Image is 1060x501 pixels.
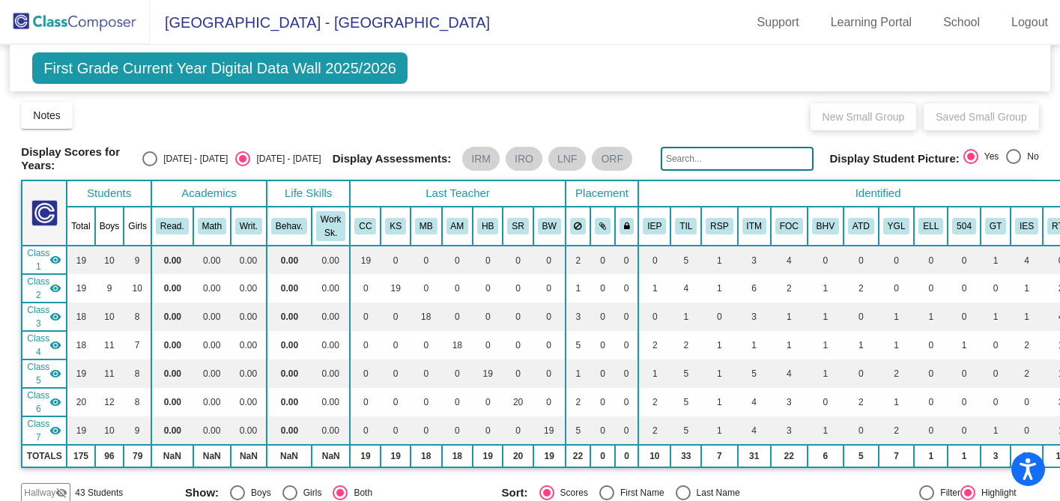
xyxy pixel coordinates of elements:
td: 0 [590,303,615,331]
td: 0 [381,303,411,331]
td: 0.00 [231,416,267,445]
td: 0 [844,246,879,274]
span: Display Assessments: [333,152,452,166]
button: MB [415,218,437,234]
span: Class 4 [27,332,49,359]
td: 0 [411,246,442,274]
td: 0 [948,359,981,388]
button: CC [354,218,376,234]
td: 0.00 [151,274,193,303]
button: ELL [918,218,943,234]
td: 0 [350,274,381,303]
td: 5 [566,331,591,359]
th: Kari Snyder [381,207,411,246]
td: 5 [670,416,701,445]
a: School [931,10,992,34]
td: 3 [738,303,771,331]
th: Andrea Marriott [442,207,473,246]
td: 3 [566,303,591,331]
th: Behavior Plan/Issue [808,207,844,246]
td: 1 [701,274,737,303]
div: No [1021,150,1038,163]
td: 0 [533,388,566,416]
td: 1 [808,359,844,388]
td: 6 [738,274,771,303]
td: 0.00 [312,303,350,331]
th: Students [67,180,151,207]
td: 0 [914,388,948,416]
td: 0 [503,303,533,331]
td: 0 [503,416,533,445]
td: 1 [808,416,844,445]
td: 5 [566,416,591,445]
td: 0 [442,388,473,416]
td: 1 [701,331,737,359]
th: Shelby Rains [503,207,533,246]
td: 19 [67,246,94,274]
td: 2 [1011,359,1043,388]
td: 0 [411,416,442,445]
td: 0 [442,303,473,331]
mat-icon: visibility [49,339,61,351]
td: 0 [590,274,615,303]
td: 20 [503,388,533,416]
th: Keep away students [566,207,591,246]
button: Math [198,218,226,234]
td: 1 [738,331,771,359]
button: FOC [775,218,803,234]
td: 8 [124,303,151,331]
td: Kari Snyder - No Class Name [22,274,67,303]
td: 18 [411,303,442,331]
td: 0 [590,388,615,416]
td: 4 [771,359,808,388]
td: 0 [503,246,533,274]
td: 4 [670,274,701,303]
td: 0.00 [193,416,231,445]
td: 0.00 [151,331,193,359]
td: 0.00 [231,359,267,388]
button: BHV [812,218,839,234]
div: [DATE] - [DATE] [157,152,228,166]
td: 2 [844,388,879,416]
button: IES [1015,218,1038,234]
td: 0 [638,246,670,274]
td: 0.00 [267,303,312,331]
td: 0 [638,303,670,331]
mat-chip: ORF [592,147,632,171]
td: 0 [981,331,1011,359]
td: 1 [771,303,808,331]
td: 0 [411,359,442,388]
td: 0.00 [151,246,193,274]
td: 18 [67,331,94,359]
button: ATD [848,218,874,234]
td: 0 [503,274,533,303]
td: 0 [533,331,566,359]
td: 0.00 [231,303,267,331]
td: 0 [473,303,503,331]
td: 1 [701,359,737,388]
button: BW [538,218,561,234]
td: 1 [948,331,981,359]
td: 0 [914,246,948,274]
td: 3 [771,416,808,445]
td: 0.00 [231,388,267,416]
div: [DATE] - [DATE] [250,152,321,166]
td: 0 [701,303,737,331]
td: 0.00 [267,388,312,416]
td: 10 [95,416,124,445]
td: 0 [948,388,981,416]
td: 0.00 [193,331,231,359]
td: 2 [638,388,670,416]
td: 1 [879,303,915,331]
td: 19 [533,416,566,445]
td: 0.00 [151,388,193,416]
td: 0.00 [231,246,267,274]
td: 0.00 [193,246,231,274]
td: 0 [533,246,566,274]
td: 12 [95,388,124,416]
td: 0.00 [312,388,350,416]
td: 0 [948,303,981,331]
mat-icon: visibility [49,396,61,408]
button: HB [477,218,498,234]
span: Display Student Picture: [829,152,959,166]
